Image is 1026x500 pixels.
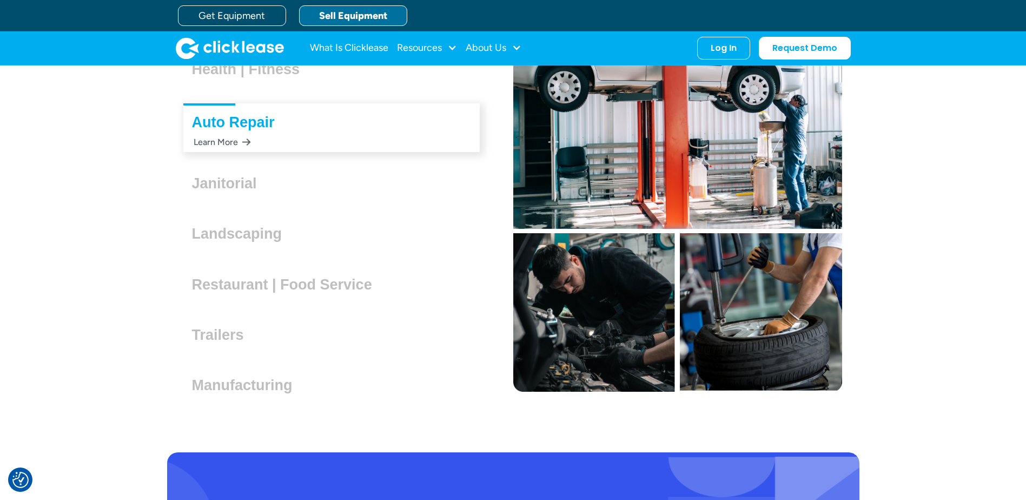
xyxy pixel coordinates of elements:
a: Get Equipment [178,5,286,26]
h3: Restaurant | Food Service [192,277,381,293]
h3: Manufacturing [192,377,301,393]
h3: Health | Fitness [192,61,309,77]
h3: Auto Repair [192,114,283,130]
div: Learn More [192,131,251,153]
div: About Us [466,37,521,59]
h3: Trailers [192,327,253,343]
h3: Janitorial [192,175,266,192]
a: home [176,37,284,59]
button: Consent Preferences [12,472,29,488]
h3: Landscaping [192,226,291,242]
img: Revisit consent button [12,472,29,488]
a: Request Demo [759,37,851,60]
img: Clicklease logo [176,37,284,59]
a: What Is Clicklease [310,37,388,59]
a: Sell Equipment [299,5,407,26]
div: Resources [397,37,457,59]
div: Log In [711,43,737,54]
